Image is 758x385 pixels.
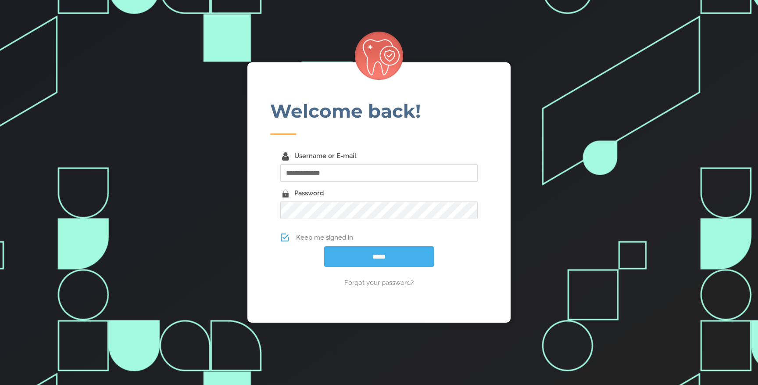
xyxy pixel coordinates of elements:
[294,152,357,160] label: Username or E-mail
[296,232,478,243] span: Keep me signed in
[282,151,289,162] i: Username or E-mail
[294,189,324,197] label: Password
[280,278,478,288] a: Forgot your password?
[270,102,488,125] h1: Welcome back!
[282,188,289,199] i: Password
[355,32,403,80] img: Checkdent_DP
